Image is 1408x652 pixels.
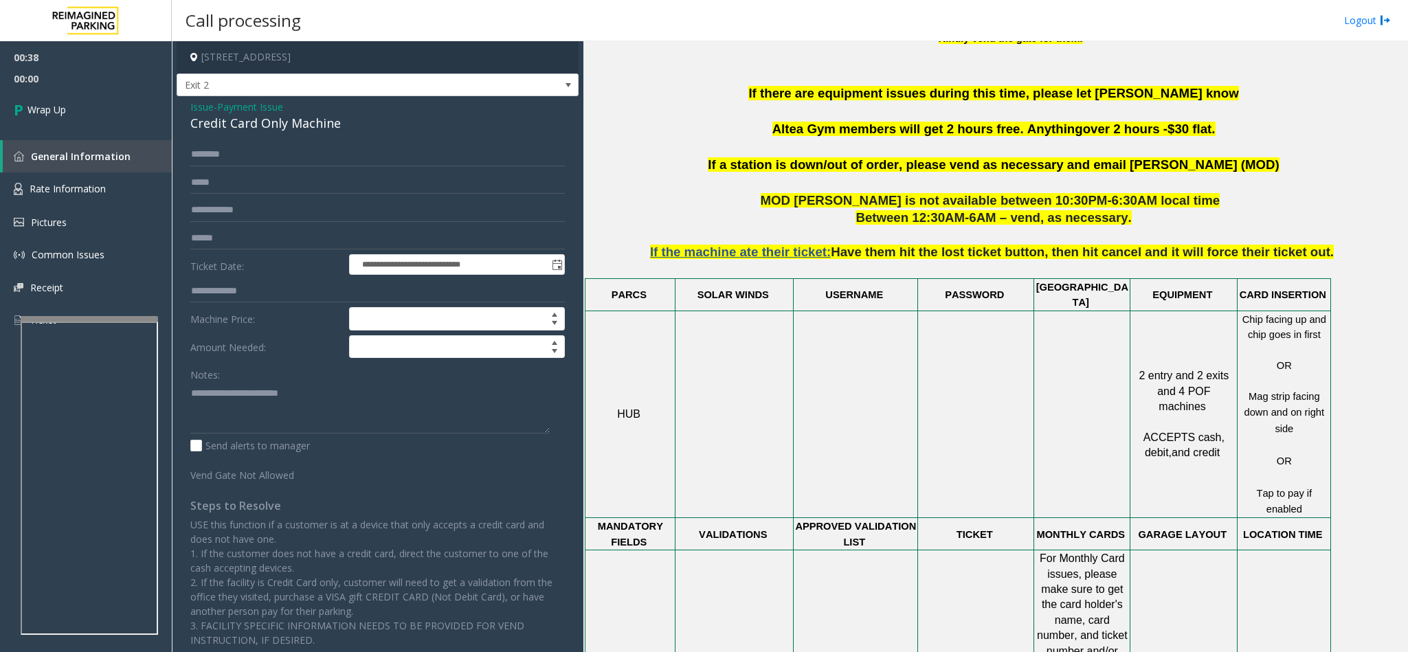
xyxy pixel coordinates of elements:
[187,463,346,482] label: Vend Gate Not Allowed
[1167,122,1215,136] span: $30 flat.
[699,529,767,540] span: VALIDATIONS
[14,249,25,260] img: 'icon'
[748,86,1238,100] span: If there are equipment issues during this time, please let [PERSON_NAME] know
[545,336,564,347] span: Increase value
[1243,529,1323,540] span: LOCATION TIME
[545,319,564,330] span: Decrease value
[1277,360,1292,371] span: OR
[650,245,831,259] span: If the machine ate their ticket:
[31,150,131,163] span: General Information
[187,307,346,330] label: Machine Price:
[190,100,214,114] span: Issue
[30,313,56,326] span: Ticket
[1036,282,1128,308] span: [GEOGRAPHIC_DATA]
[545,347,564,358] span: Decrease value
[549,255,564,274] span: Toggle popup
[697,289,769,300] span: SOLAR WINDS
[177,74,498,96] span: Exit 2
[1257,488,1315,515] span: Tap to pay if enabled
[1143,431,1228,458] span: ACCEPTS cash, debit,
[1344,13,1391,27] a: Logout
[14,218,24,227] img: 'icon'
[190,438,310,453] label: Send alerts to manager
[190,517,565,647] p: USE this function if a customer is at a device that only accepts a credit card and does not have ...
[30,281,63,294] span: Receipt
[831,245,1334,259] span: Have them hit the lost ticket button, then hit cancel and it will force their ticket out.
[14,283,23,292] img: 'icon'
[179,3,308,37] h3: Call processing
[1244,391,1328,434] span: Mag strip facing down and on right side
[1240,289,1326,300] span: CARD INSERTION
[1277,456,1292,466] span: OR
[612,289,647,300] span: PARCS
[32,248,104,261] span: Common Issues
[761,193,1220,207] span: MOD [PERSON_NAME] is not available between 10:30PM-6:30AM local time
[598,521,666,547] span: MANDATORY FIELDS
[190,363,220,382] label: Notes:
[190,114,565,133] div: Credit Card Only Machine
[1138,529,1227,540] span: GARAGE LAYOUT
[190,499,565,513] h4: Steps to Resolve
[1036,529,1125,540] span: MONTHLY CARDS
[1242,314,1329,340] span: Chip facing up and chip goes in first
[957,529,993,540] span: TICKET
[1172,447,1220,458] span: and credit
[27,102,66,117] span: Wrap Up
[14,151,24,161] img: 'icon'
[217,100,283,114] span: Payment Issue
[1083,122,1167,136] span: over 2 hours -
[708,157,1279,172] span: If a station is down/out of order, please vend as necessary and email [PERSON_NAME] (MOD)
[3,140,172,172] a: General Information
[31,216,67,229] span: Pictures
[617,408,640,420] span: HUB
[177,41,579,74] h4: [STREET_ADDRESS]
[772,122,1083,136] span: Altea Gym members will get 2 hours free. Anything
[545,308,564,319] span: Increase value
[14,314,23,326] img: 'icon'
[30,182,106,195] span: Rate Information
[856,210,1131,225] span: Between 12:30AM-6AM – vend, as necessary.
[795,521,919,547] span: APPROVED VALIDATION LIST
[825,289,883,300] span: USERNAME
[187,335,346,359] label: Amount Needed:
[14,183,23,195] img: 'icon'
[214,100,283,113] span: -
[1139,370,1231,412] span: 2 entry and 2 exits and 4 POF machines
[1152,289,1212,300] span: EQUIPMENT
[945,289,1004,300] span: PASSWORD
[187,254,346,275] label: Ticket Date:
[1380,13,1391,27] img: logout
